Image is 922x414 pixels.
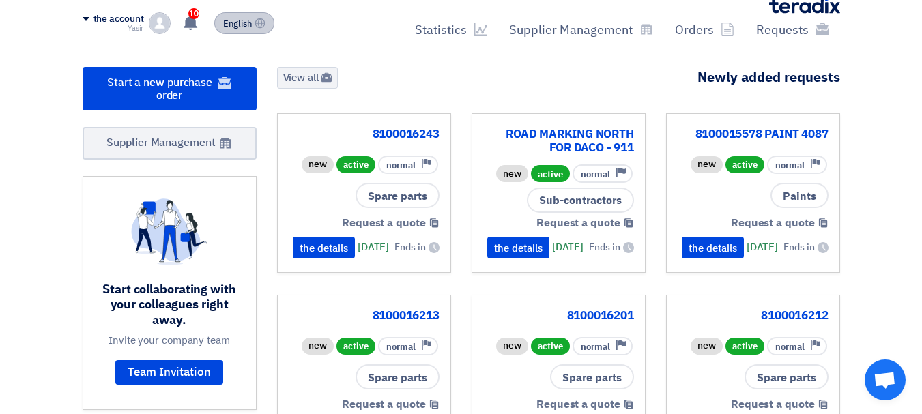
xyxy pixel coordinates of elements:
a: Supplier Management [83,127,257,160]
a: View all [277,67,338,89]
font: normal [581,340,610,353]
font: Spare parts [562,369,622,385]
font: normal [775,340,805,353]
font: Team Invitation [128,364,211,381]
a: 8100015578 PAINT 4087 [678,128,829,141]
font: new [697,339,716,353]
a: Team Invitation [115,360,223,385]
font: Newly added requests [697,67,840,87]
font: Request a quote [731,215,815,231]
a: ROAD MARKING NORTH FOR DACO - 911 [483,128,634,155]
font: Supplier Management [509,20,633,39]
font: Sub-contractors [539,192,622,209]
font: Paints [783,188,816,204]
font: 8100016243 [373,125,440,143]
font: new [503,339,521,353]
font: active [538,340,563,353]
img: invite_your_team.svg [131,198,207,265]
font: Ends in [394,240,425,254]
font: English [223,17,252,30]
a: 8100016213 [289,309,440,323]
font: 8100015578 PAINT 4087 [695,125,829,143]
font: the details [689,241,737,256]
font: active [538,167,563,180]
font: Supplier Management [106,134,215,151]
font: [DATE] [552,239,584,254]
font: active [343,340,369,353]
font: the details [300,241,348,256]
font: [DATE] [747,239,778,254]
a: Requests [745,14,840,46]
a: 8100016201 [483,309,634,323]
button: the details [487,237,549,258]
font: 10 [190,9,199,18]
font: Spare parts [368,369,427,385]
a: 8100016212 [678,309,829,323]
font: Requests [756,20,809,39]
font: 8100016212 [761,307,828,324]
font: View all [283,70,319,85]
font: ROAD MARKING NORTH FOR DACO - 911 [506,125,633,156]
font: Request a quote [536,396,620,413]
font: the details [494,241,543,256]
font: Statistics [415,20,467,39]
font: Invite your company team [109,333,230,348]
font: Spare parts [368,188,427,204]
font: active [732,158,758,171]
a: Statistics [404,14,498,46]
font: 8100016201 [567,307,634,324]
font: Yasir [128,23,144,34]
font: Spare parts [757,369,816,385]
font: Start collaborating with your colleagues right away. [102,280,236,329]
font: Ends in [589,240,620,254]
font: Ends in [783,240,814,254]
font: Request a quote [731,396,815,413]
font: new [308,339,327,353]
font: normal [581,168,610,181]
font: normal [775,159,805,172]
font: 8100016213 [373,307,440,324]
font: Start a new purchase order [107,74,212,104]
button: the details [293,237,355,258]
font: new [697,158,716,172]
a: Orders [664,14,745,46]
font: the account [93,12,144,26]
font: active [732,340,758,353]
button: English [214,12,274,34]
font: normal [386,159,416,172]
font: active [343,158,369,171]
div: Open chat [865,359,906,400]
font: Orders [675,20,714,39]
font: Request a quote [342,215,426,231]
font: [DATE] [358,239,389,254]
font: normal [386,340,416,353]
a: Supplier Management [498,14,664,46]
font: Request a quote [342,396,426,413]
a: 8100016243 [289,128,440,141]
font: new [503,166,521,181]
img: profile_test.png [149,12,171,34]
font: Request a quote [536,215,620,231]
font: new [308,158,327,172]
button: the details [682,237,744,258]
